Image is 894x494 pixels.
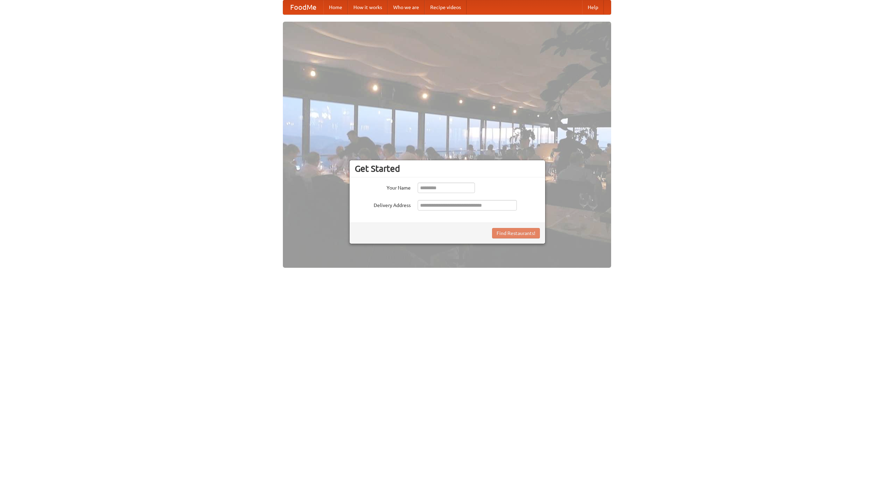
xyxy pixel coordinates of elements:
label: Delivery Address [355,200,411,209]
a: Help [582,0,604,14]
a: FoodMe [283,0,323,14]
a: Who we are [388,0,425,14]
a: Recipe videos [425,0,467,14]
button: Find Restaurants! [492,228,540,238]
a: How it works [348,0,388,14]
a: Home [323,0,348,14]
label: Your Name [355,183,411,191]
h3: Get Started [355,163,540,174]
